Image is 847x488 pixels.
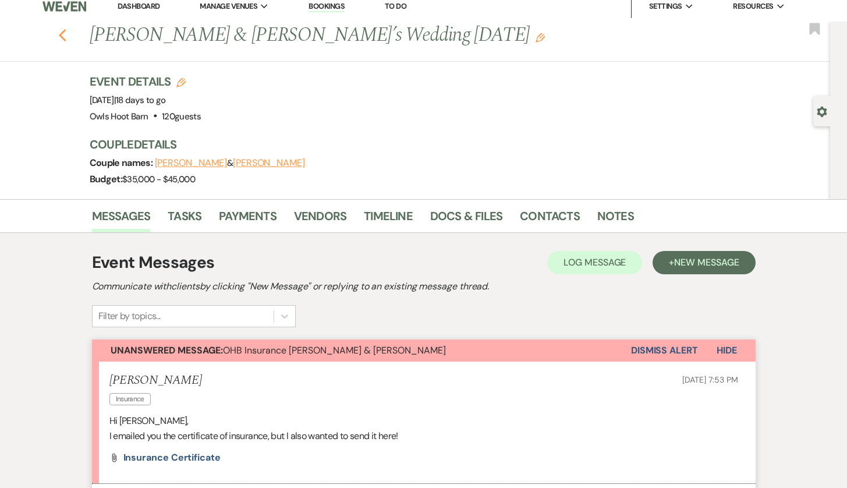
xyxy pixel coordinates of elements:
[92,250,215,275] h1: Event Messages
[90,94,166,106] span: [DATE]
[90,22,611,49] h1: [PERSON_NAME] & [PERSON_NAME]’s Wedding [DATE]
[168,207,201,232] a: Tasks
[547,251,642,274] button: Log Message
[90,111,148,122] span: Owls Hoot Barn
[364,207,413,232] a: Timeline
[116,94,166,106] span: 18 days to go
[430,207,502,232] a: Docs & Files
[123,451,221,464] span: Insurance certificate
[682,374,738,385] span: [DATE] 7:53 PM
[109,429,738,444] p: I emailed you the certificate of insurance, but I also wanted to send it here!
[294,207,346,232] a: Vendors
[155,157,305,169] span: &
[92,340,631,362] button: Unanswered Message:OHB Insurance [PERSON_NAME] & [PERSON_NAME]
[90,157,155,169] span: Couple names:
[698,340,756,362] button: Hide
[90,136,742,153] h3: Couple Details
[162,111,201,122] span: 120 guests
[309,1,345,12] a: Bookings
[114,94,166,106] span: |
[536,32,545,43] button: Edit
[219,207,277,232] a: Payments
[90,73,201,90] h3: Event Details
[111,344,446,356] span: OHB Insurance [PERSON_NAME] & [PERSON_NAME]
[200,1,257,12] span: Manage Venues
[92,280,756,293] h2: Communicate with clients by clicking "New Message" or replying to an existing message thread.
[109,393,151,405] span: Insurance
[674,256,739,268] span: New Message
[111,344,223,356] strong: Unanswered Message:
[118,1,160,11] a: Dashboard
[520,207,580,232] a: Contacts
[817,105,827,116] button: Open lead details
[123,453,221,462] a: Insurance certificate
[564,256,626,268] span: Log Message
[649,1,682,12] span: Settings
[733,1,773,12] span: Resources
[92,207,151,232] a: Messages
[597,207,634,232] a: Notes
[98,309,161,323] div: Filter by topics...
[233,158,305,168] button: [PERSON_NAME]
[631,340,698,362] button: Dismiss Alert
[122,174,195,185] span: $35,000 - $45,000
[155,158,227,168] button: [PERSON_NAME]
[109,413,738,429] p: Hi [PERSON_NAME],
[653,251,755,274] button: +New Message
[717,344,737,356] span: Hide
[109,373,202,388] h5: [PERSON_NAME]
[90,173,123,185] span: Budget:
[385,1,406,11] a: To Do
